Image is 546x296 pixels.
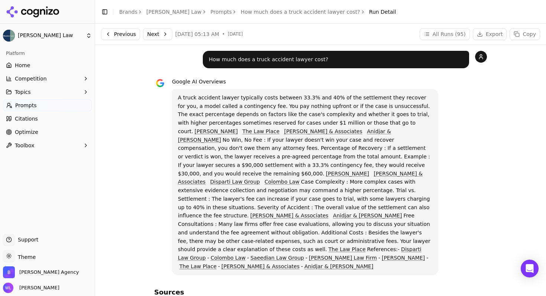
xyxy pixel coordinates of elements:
[16,285,59,291] span: [PERSON_NAME]
[284,128,362,134] a: [PERSON_NAME] & Associates
[178,171,423,185] a: [PERSON_NAME] & Associates
[3,139,92,151] button: Toolbox
[210,179,260,185] a: Disparti Law Group
[178,93,432,271] p: A truck accident lawyer typically costs between 33.3% and 40% of the settlement they recover for ...
[211,8,232,16] a: Prompts
[172,79,226,85] span: Google AI Overviews
[15,115,38,122] span: Citations
[15,236,38,243] span: Support
[3,59,92,71] a: Home
[3,86,92,98] button: Topics
[3,113,92,125] a: Citations
[264,179,299,185] a: Colombo Law
[473,28,507,40] button: Export
[211,255,246,261] a: Colombo Law
[15,254,36,260] span: Theme
[119,8,396,16] nav: breadcrumb
[101,28,140,40] button: Previous
[326,171,369,177] a: [PERSON_NAME]
[3,126,92,138] a: Optimize
[521,260,539,277] div: Open Intercom Messenger
[143,28,172,40] button: Next
[228,31,243,37] span: [DATE]
[3,283,13,293] img: Wendy Lindars
[328,246,365,252] a: The Law Place
[19,269,79,276] span: Bob Agency
[333,213,402,218] a: Anidjar & [PERSON_NAME]
[222,31,225,37] span: •
[15,142,35,149] span: Toolbox
[119,9,137,15] a: Brands
[209,55,463,64] p: How much does a truck accident lawyer cost?
[15,88,31,96] span: Topics
[3,99,92,111] a: Prompts
[3,73,92,85] button: Competition
[369,8,396,16] span: Run Detail
[241,8,360,16] a: How much does a truck accident lawyer cost?
[179,263,217,269] a: The Law Place
[15,75,47,82] span: Competition
[3,47,92,59] div: Platform
[243,128,280,134] a: The Law Place
[146,8,202,16] a: [PERSON_NAME] Law
[420,28,470,40] button: All Runs (95)
[175,30,219,38] span: [DATE] 05:13 AM
[3,30,15,42] img: Munley Law
[15,128,38,136] span: Optimize
[309,255,377,261] a: [PERSON_NAME] Law Firm
[18,32,83,39] span: [PERSON_NAME] Law
[510,28,540,40] button: Copy
[15,62,30,69] span: Home
[3,266,79,278] button: Open organization switcher
[178,128,391,143] a: Anidjar & [PERSON_NAME]
[3,266,15,278] img: Bob Agency
[305,263,374,269] a: Anidjar & [PERSON_NAME]
[221,263,299,269] a: [PERSON_NAME] & Associates
[3,283,59,293] button: Open user button
[195,128,238,134] a: [PERSON_NAME]
[250,213,328,218] a: [PERSON_NAME] & Associates
[382,255,425,261] a: [PERSON_NAME]
[250,255,304,261] a: Saeedian Law Group
[15,102,37,109] span: Prompts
